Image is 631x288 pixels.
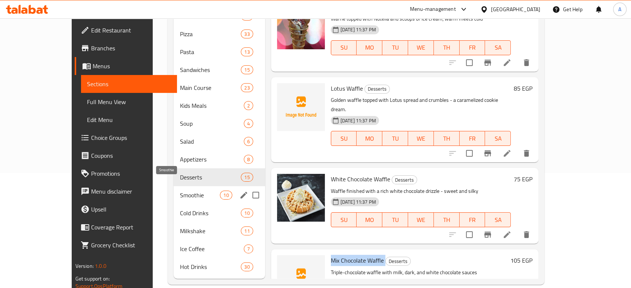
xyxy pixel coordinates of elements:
[334,42,354,53] span: SU
[338,26,379,33] span: [DATE] 11:37 PM
[334,215,354,225] span: SU
[331,187,511,196] p: Waffle finished with a rich white chocolate drizzle - sweet and silky
[180,47,241,56] span: Pasta
[618,5,621,13] span: A
[277,174,325,222] img: White Chocolate Waffle
[357,131,382,146] button: MO
[180,173,241,182] div: Desserts
[382,212,408,227] button: TU
[491,5,540,13] div: [GEOGRAPHIC_DATA]
[75,218,177,236] a: Coverage Report
[81,75,177,93] a: Sections
[277,83,325,131] img: Lotus Waffle
[180,137,243,146] span: Salad
[174,115,265,132] div: Soup4
[174,4,265,279] nav: Menu sections
[514,83,532,94] h6: 85 EGP
[485,131,511,146] button: SA
[485,40,511,55] button: SA
[180,101,243,110] span: Kids Meals
[479,144,497,162] button: Branch-specific-item
[334,133,354,144] span: SU
[91,241,171,250] span: Grocery Checklist
[411,133,431,144] span: WE
[460,212,485,227] button: FR
[75,274,110,284] span: Get support on:
[75,39,177,57] a: Branches
[434,40,460,55] button: TH
[434,212,460,227] button: TH
[174,258,265,276] div: Hot Drinks30
[95,261,106,271] span: 1.0.0
[461,227,477,242] span: Select to update
[174,132,265,150] div: Salad6
[338,198,379,206] span: [DATE] 11:37 PM
[174,186,265,204] div: Smoothie10edit
[91,169,171,178] span: Promotions
[437,133,457,144] span: TH
[244,102,253,109] span: 2
[331,131,357,146] button: SU
[75,182,177,200] a: Menu disclaimer
[331,255,384,266] span: Mix Chocolate Waffle
[87,115,171,124] span: Edit Menu
[408,40,434,55] button: WE
[461,55,477,71] span: Select to update
[174,43,265,61] div: Pasta13
[514,174,532,184] h6: 75 EGP
[360,215,379,225] span: MO
[410,5,456,14] div: Menu-management
[180,83,241,92] span: Main Course
[503,149,512,158] a: Edit menu item
[174,168,265,186] div: Desserts15
[180,29,241,38] span: Pizza
[91,133,171,142] span: Choice Groups
[437,42,457,53] span: TH
[75,236,177,254] a: Grocery Checklist
[241,66,252,73] span: 15
[241,48,252,56] span: 13
[241,262,253,271] div: items
[386,257,410,266] span: Desserts
[75,165,177,182] a: Promotions
[180,226,241,235] span: Milkshake
[87,79,171,88] span: Sections
[75,147,177,165] a: Coupons
[75,200,177,218] a: Upsell
[517,54,535,72] button: delete
[241,263,252,270] span: 30
[331,268,508,277] p: Triple-chocolate waffle with milk, dark, and white chocolate sauces
[241,210,252,217] span: 10
[241,65,253,74] div: items
[238,190,249,201] button: edit
[180,244,243,253] div: Ice Coffee
[174,222,265,240] div: Milkshake11
[488,215,508,225] span: SA
[510,255,532,266] h6: 105 EGP
[244,156,253,163] span: 8
[244,119,253,128] div: items
[463,133,482,144] span: FR
[91,26,171,35] span: Edit Restaurant
[241,84,252,91] span: 23
[93,62,171,71] span: Menus
[174,240,265,258] div: Ice Coffee7
[382,131,408,146] button: TU
[91,44,171,53] span: Branches
[241,31,252,38] span: 33
[241,173,253,182] div: items
[180,65,241,74] div: Sandwiches
[241,29,253,38] div: items
[479,54,497,72] button: Branch-specific-item
[331,212,357,227] button: SU
[411,215,431,225] span: WE
[174,97,265,115] div: Kids Meals2
[244,138,253,145] span: 6
[180,119,243,128] span: Soup
[75,261,94,271] span: Version:
[244,120,253,127] span: 4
